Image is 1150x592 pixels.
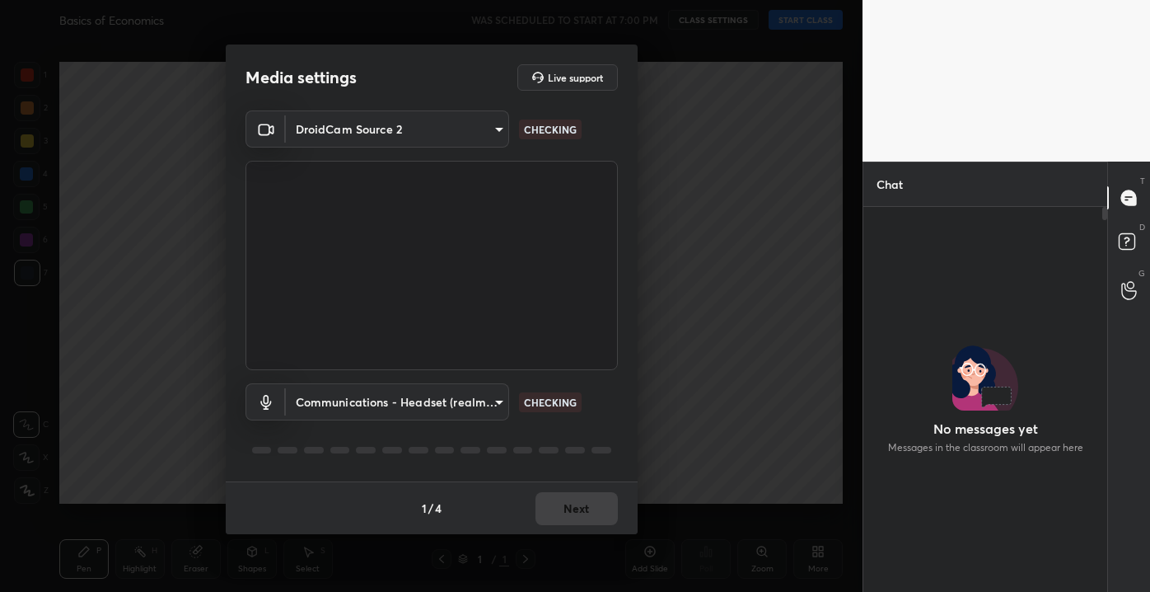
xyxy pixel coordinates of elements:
p: D [1139,221,1145,233]
p: CHECKING [524,122,577,137]
p: T [1140,175,1145,187]
p: CHECKING [524,395,577,410]
h5: Live support [548,73,603,82]
p: G [1138,267,1145,280]
div: DroidCam Source 2 [286,383,509,421]
div: DroidCam Source 2 [286,110,509,148]
h4: 1 [422,500,427,517]
h4: / [428,500,433,517]
p: Chat [863,162,916,206]
h2: Media settings [245,67,357,88]
h4: 4 [435,500,442,517]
